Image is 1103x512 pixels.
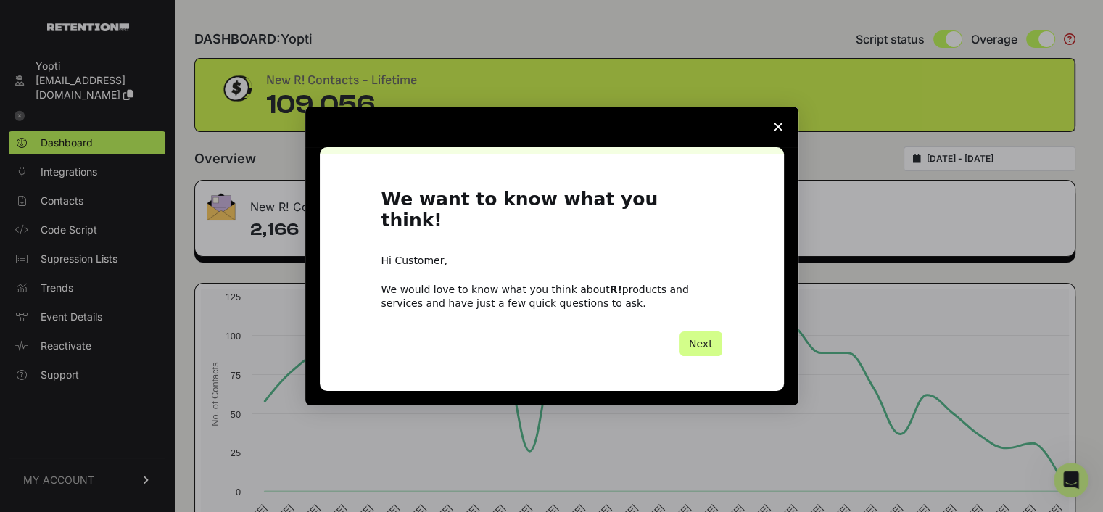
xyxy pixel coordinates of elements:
[758,107,798,147] span: Close survey
[381,283,722,309] div: We would love to know what you think about products and services and have just a few quick questi...
[381,254,722,268] div: Hi Customer,
[679,331,722,356] button: Next
[610,284,622,295] b: R!
[381,189,722,239] h1: We want to know what you think!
